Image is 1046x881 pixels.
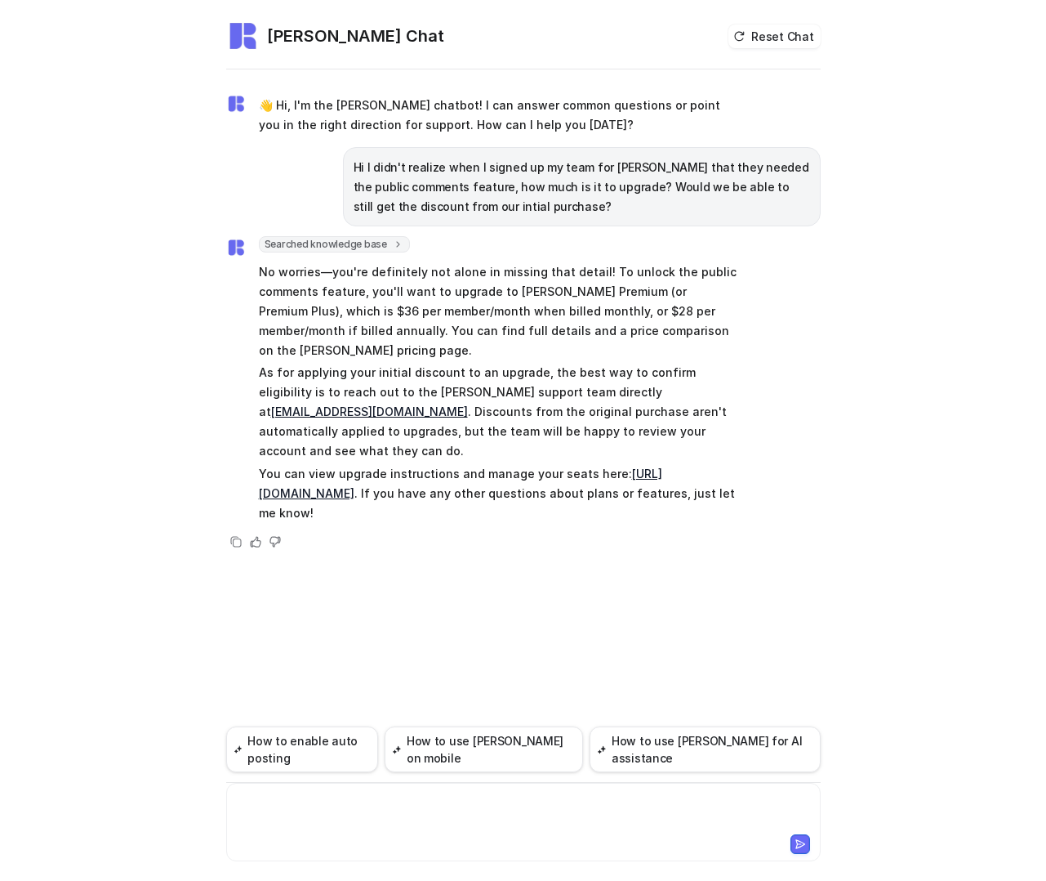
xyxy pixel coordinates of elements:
[259,464,737,523] p: You can view upgrade instructions and manage your seats here: . If you have any other questions a...
[259,467,662,500] a: [URL][DOMAIN_NAME]
[259,262,737,360] p: No worries—you're definitely not alone in missing that detail! To unlock the public comments feat...
[271,405,468,418] a: [EMAIL_ADDRESS][DOMAIN_NAME]
[728,25,820,48] button: Reset Chat
[259,363,737,461] p: As for applying your initial discount to an upgrade, the best way to confirm eligibility is to re...
[259,236,410,253] span: Searched knowledge base
[226,20,259,52] img: Widget
[259,96,737,135] p: 👋 Hi, I'm the [PERSON_NAME] chatbot! I can answer common questions or point you in the right dire...
[590,727,820,772] button: How to use [PERSON_NAME] for AI assistance
[267,25,444,47] h2: [PERSON_NAME] Chat
[226,94,246,114] img: Widget
[385,727,583,772] button: How to use [PERSON_NAME] on mobile
[226,238,246,257] img: Widget
[226,727,379,772] button: How to enable auto posting
[354,158,810,217] p: Hi I didn't realize when I signed up my team for [PERSON_NAME] that they needed the public commen...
